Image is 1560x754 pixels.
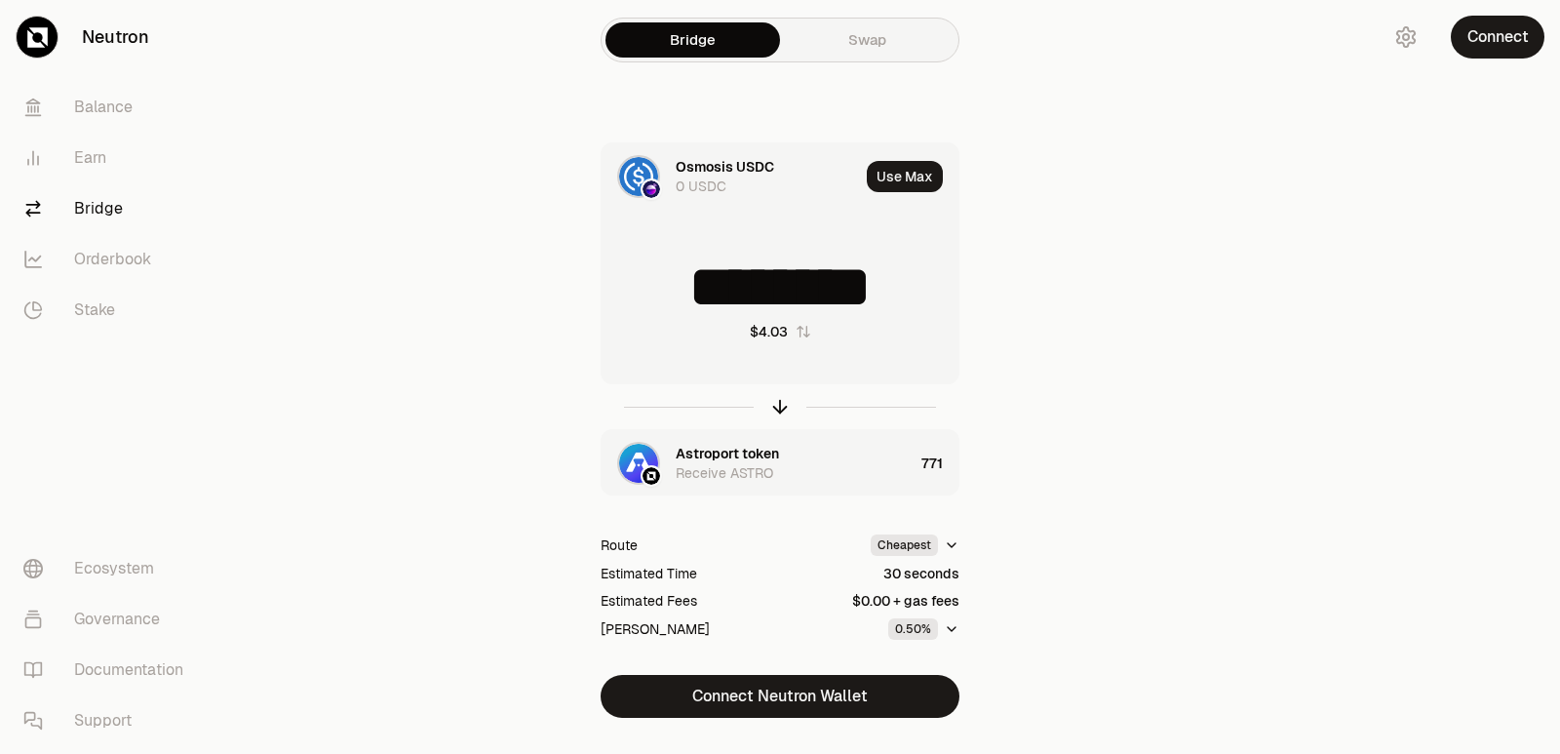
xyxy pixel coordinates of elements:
a: Stake [8,285,211,336]
button: 0.50% [888,618,959,640]
a: Governance [8,594,211,645]
div: 0.50% [888,618,938,640]
div: $4.03 [750,322,788,341]
div: 30 seconds [883,564,959,583]
a: Ecosystem [8,543,211,594]
div: Estimated Fees [601,591,697,611]
img: USDC Logo [619,157,658,196]
a: Documentation [8,645,211,695]
button: ASTRO LogoNeutron LogoAstroport tokenReceive ASTRO771 [602,430,958,496]
button: $4.03 [750,322,811,341]
button: Connect Neutron Wallet [601,675,959,718]
div: 0 USDC [676,177,726,196]
img: Osmosis Logo [643,180,660,198]
div: Astroport token [676,444,779,463]
div: Route [601,536,638,555]
img: Neutron Logo [643,467,660,485]
button: Cheapest [871,535,959,556]
div: 771 [921,430,958,496]
div: Osmosis USDC [676,157,774,177]
a: Bridge [605,22,780,58]
div: Receive ASTRO [676,463,773,483]
button: Use Max [867,161,943,192]
a: Support [8,695,211,746]
a: Balance [8,82,211,133]
div: Cheapest [871,535,938,556]
div: [PERSON_NAME] [601,619,710,639]
div: Estimated Time [601,564,697,583]
div: ASTRO LogoNeutron LogoAstroport tokenReceive ASTRO [602,430,914,496]
div: $0.00 + gas fees [852,591,959,611]
img: ASTRO Logo [619,444,658,483]
a: Swap [780,22,955,58]
button: Connect [1451,16,1544,59]
div: USDC LogoOsmosis LogoOsmosis USDC0 USDC [602,143,859,210]
a: Earn [8,133,211,183]
a: Bridge [8,183,211,234]
a: Orderbook [8,234,211,285]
